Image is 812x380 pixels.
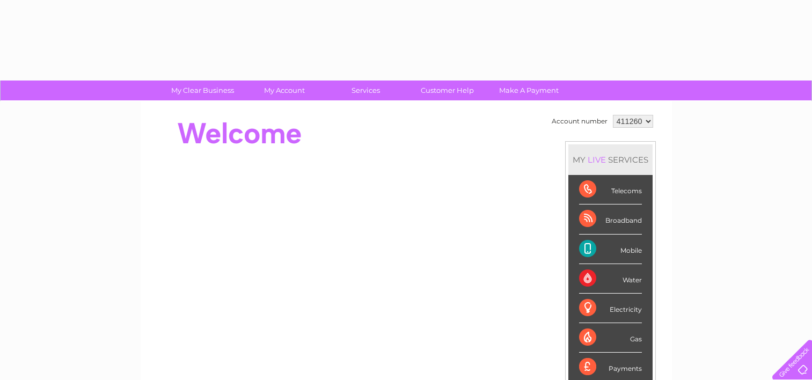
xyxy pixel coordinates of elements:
[579,235,642,264] div: Mobile
[579,175,642,204] div: Telecoms
[579,323,642,353] div: Gas
[586,155,608,165] div: LIVE
[579,264,642,294] div: Water
[321,81,410,100] a: Services
[240,81,328,100] a: My Account
[568,144,653,175] div: MY SERVICES
[579,204,642,234] div: Broadband
[579,294,642,323] div: Electricity
[549,112,610,130] td: Account number
[485,81,573,100] a: Make A Payment
[158,81,247,100] a: My Clear Business
[403,81,492,100] a: Customer Help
